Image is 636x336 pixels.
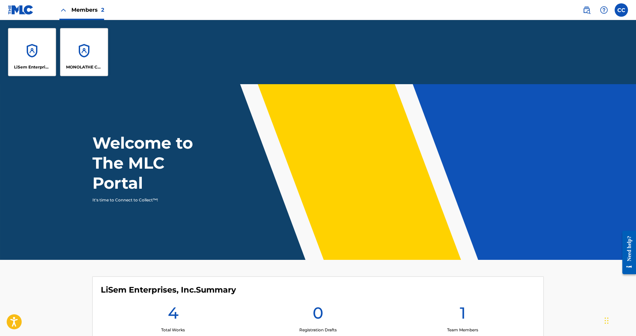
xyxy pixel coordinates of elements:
p: Total Works [161,327,185,333]
div: Help [597,3,611,17]
a: Public Search [580,3,593,17]
iframe: Chat Widget [603,304,636,336]
h1: 1 [460,303,466,327]
img: help [600,6,608,14]
h4: LiSem Enterprises, Inc. [101,285,236,295]
iframe: Resource Center [617,225,636,279]
img: Close [59,6,67,14]
span: Members [71,6,104,14]
img: MLC Logo [8,5,34,15]
p: LiSem Enterprises, Inc. [14,64,50,70]
a: AccountsMONOLATHE COMMUNICATIONS [60,28,108,76]
p: MONOLATHE COMMUNICATIONS [66,64,102,70]
a: AccountsLiSem Enterprises, Inc. [8,28,56,76]
h1: Welcome to The MLC Portal [92,133,217,193]
img: search [583,6,591,14]
span: 2 [101,7,104,13]
div: Drag [605,311,609,331]
p: Registration Drafts [299,327,337,333]
p: Team Members [447,327,478,333]
div: User Menu [615,3,628,17]
h1: 0 [313,303,323,327]
h1: 4 [168,303,179,327]
p: It's time to Connect to Collect™! [92,197,208,203]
